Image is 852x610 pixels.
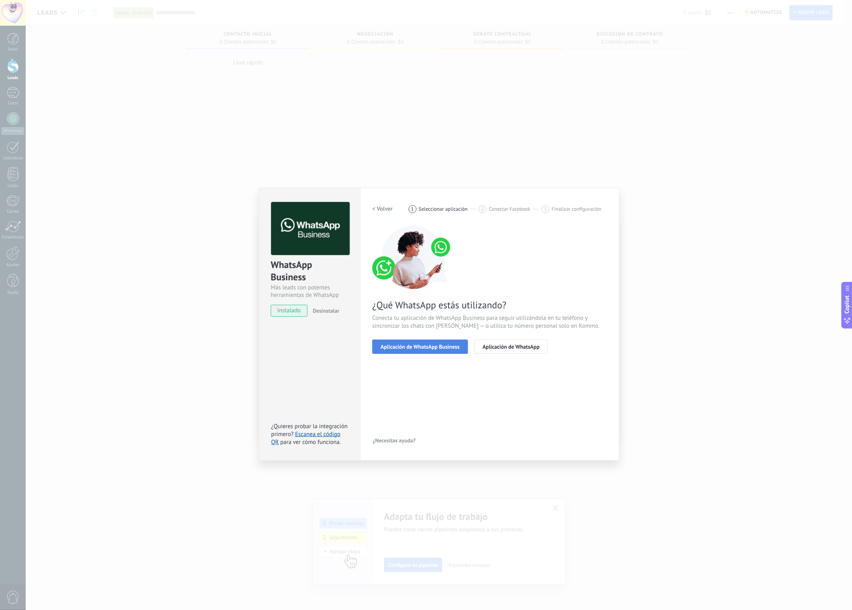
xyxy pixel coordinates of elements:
[271,259,349,284] div: WhatsApp Business
[372,226,455,289] img: connect number
[483,344,539,349] span: Aplicación de WhatsApp
[280,438,341,446] span: para ver cómo funciona.
[843,295,851,313] span: Copilot
[271,431,340,446] a: Escanea el código QR
[489,206,530,212] span: Conectar Facebook
[372,205,393,213] h2: < Volver
[373,438,416,443] span: ¿Necesitas ayuda?
[372,340,468,354] button: Aplicación de WhatsApp Business
[544,206,547,212] span: 3
[271,202,350,255] img: logo_main.png
[411,206,414,212] span: 1
[474,340,548,354] button: Aplicación de WhatsApp
[372,202,393,216] button: < Volver
[271,305,307,317] span: instalado
[552,206,601,212] span: Finalizar configuración
[372,299,607,311] span: ¿Qué WhatsApp estás utilizando?
[271,284,349,299] div: Más leads con potentes herramientas de WhatsApp
[313,307,339,314] span: Desinstalar
[419,206,468,212] span: Seleccionar aplicación
[481,206,484,212] span: 2
[372,314,607,330] span: Conecta tu aplicación de WhatsApp Business para seguir utilizándola en tu teléfono y sincronizar ...
[271,423,348,438] span: ¿Quieres probar la integración primero?
[381,344,460,349] span: Aplicación de WhatsApp Business
[372,434,416,446] button: ¿Necesitas ayuda?
[309,305,339,317] button: Desinstalar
